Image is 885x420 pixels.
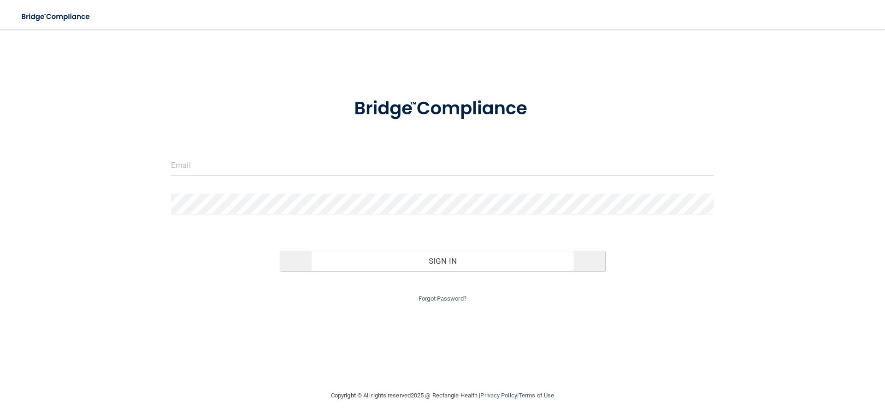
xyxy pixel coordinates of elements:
[419,295,466,302] a: Forgot Password?
[335,85,550,133] img: bridge_compliance_login_screen.278c3ca4.svg
[171,155,714,176] input: Email
[519,392,554,399] a: Terms of Use
[14,7,99,26] img: bridge_compliance_login_screen.278c3ca4.svg
[480,392,517,399] a: Privacy Policy
[726,355,874,391] iframe: Drift Widget Chat Controller
[280,251,606,271] button: Sign In
[274,381,611,410] div: Copyright © All rights reserved 2025 @ Rectangle Health | |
